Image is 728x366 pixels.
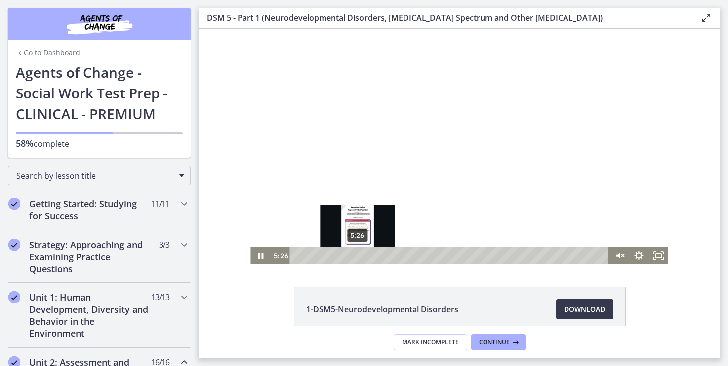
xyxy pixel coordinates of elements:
[8,198,20,210] i: Completed
[556,299,613,319] a: Download
[471,334,526,350] button: Continue
[16,137,34,149] span: 58%
[159,239,169,251] span: 3 / 3
[410,218,430,235] button: Unmute
[450,218,470,235] button: Fullscreen
[16,62,183,124] h1: Agents of Change - Social Work Test Prep - CLINICAL - PREMIUM
[564,303,605,315] span: Download
[151,291,169,303] span: 13 / 13
[151,198,169,210] span: 11 / 11
[29,198,151,222] h2: Getting Started: Studying for Success
[16,170,174,181] span: Search by lesson title
[40,12,159,36] img: Agents of Change Social Work Test Prep
[394,334,467,350] button: Mark Incomplete
[8,166,191,185] div: Search by lesson title
[8,239,20,251] i: Completed
[16,48,80,58] a: Go to Dashboard
[199,29,720,264] iframe: Video Lesson
[402,338,459,346] span: Mark Incomplete
[430,218,450,235] button: Show settings menu
[29,239,151,274] h2: Strategy: Approaching and Examining Practice Questions
[479,338,510,346] span: Continue
[207,12,684,24] h3: DSM 5 - Part 1 (Neurodevelopmental Disorders, [MEDICAL_DATA] Spectrum and Other [MEDICAL_DATA])
[8,291,20,303] i: Completed
[306,303,458,315] span: 1-DSM5-Neurodevelopmental Disorders
[16,137,183,150] p: complete
[29,291,151,339] h2: Unit 1: Human Development, Diversity and Behavior in the Environment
